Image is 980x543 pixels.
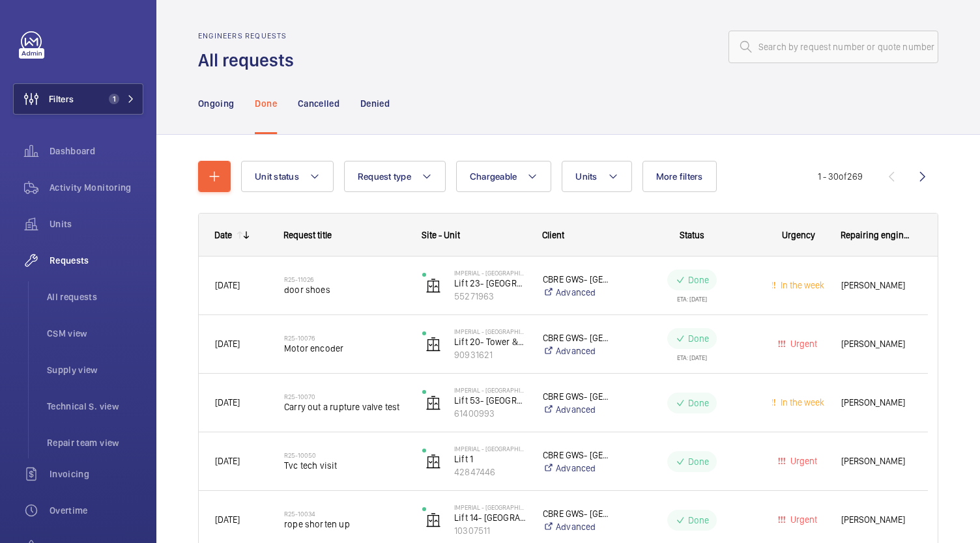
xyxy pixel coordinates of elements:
span: [PERSON_NAME] [841,512,912,527]
span: door shoes [284,283,405,296]
p: 61400993 [454,407,526,420]
span: rope shorten up [284,518,405,531]
span: Motor encoder [284,342,405,355]
p: Lift 20- Tower & Laboratory Block (Passenger) [454,335,526,348]
span: Urgency [782,230,815,240]
input: Search by request number or quote number [728,31,938,63]
span: Invoicing [50,467,143,480]
p: Lift 14- [GEOGRAPHIC_DATA] Block (Passenger) [454,511,526,524]
p: Done [688,455,710,468]
button: Unit status [241,161,334,192]
h2: R25-10070 [284,393,405,400]
span: Overtime [50,504,143,517]
span: In the week [778,397,824,408]
span: [DATE] [215,456,240,466]
span: Repairing engineer [841,230,912,240]
p: Done [688,332,710,345]
span: [DATE] [215,339,240,349]
p: Cancelled [298,97,339,110]
span: Activity Monitoring [50,181,143,194]
p: Lift 1 [454,452,526,466]
a: Advanced [543,403,612,416]
img: elevator.svg [425,278,441,294]
p: Ongoing [198,97,234,110]
span: [PERSON_NAME] [841,454,912,469]
h2: Engineers requests [198,31,302,40]
span: [DATE] [215,397,240,408]
span: Status [680,230,704,240]
img: elevator.svg [425,454,441,469]
p: 90931621 [454,348,526,361]
span: In the week [778,280,824,290]
p: Denied [360,97,390,110]
span: Dashboard [50,145,143,158]
span: [PERSON_NAME] [841,395,912,410]
span: More filters [656,171,703,182]
span: of [839,171,847,182]
p: 55271963 [454,290,526,303]
span: Carry out a rupture valve test [284,400,405,413]
h2: R25-10034 [284,510,405,518]
p: Imperial - [GEOGRAPHIC_DATA] [454,269,526,277]
span: Urgent [788,456,817,466]
span: Tvc tech visit [284,459,405,472]
span: Requests [50,254,143,267]
p: Imperial - [GEOGRAPHIC_DATA] [454,386,526,394]
span: Technical S. view [47,400,143,413]
p: 10307511 [454,524,526,537]
span: Chargeable [470,171,517,182]
a: Advanced [543,520,612,533]
p: Imperial - [GEOGRAPHIC_DATA] [454,445,526,452]
h2: R25-11026 [284,275,405,283]
button: Request type [344,161,446,192]
span: 1 - 30 269 [818,172,863,181]
span: Urgent [788,339,817,349]
h1: All requests [198,48,302,72]
p: Lift 53- [GEOGRAPHIC_DATA] (Passenger) [454,394,526,407]
p: Imperial - [GEOGRAPHIC_DATA] [454,327,526,335]
p: 42847446 [454,466,526,479]
span: Urgent [788,514,817,525]
img: elevator.svg [425,337,441,352]
button: More filters [642,161,717,192]
button: Units [562,161,631,192]
span: All requests [47,290,143,303]
p: Done [688,273,710,286]
p: Lift 23- [GEOGRAPHIC_DATA] Block (Passenger) [454,277,526,290]
span: Units [50,217,143,230]
span: Client [542,230,564,240]
span: Supply view [47,363,143,376]
span: Request type [358,171,411,182]
span: Request title [283,230,332,240]
h2: R25-10076 [284,334,405,342]
span: [PERSON_NAME] [841,278,912,293]
a: Advanced [543,286,612,299]
p: Done [255,97,276,110]
h2: R25-10050 [284,451,405,459]
p: CBRE GWS- [GEOGRAPHIC_DATA] ([GEOGRAPHIC_DATA]) [543,331,612,344]
span: [PERSON_NAME] [841,337,912,352]
a: Advanced [543,344,612,357]
div: Date [214,230,232,240]
span: Unit status [255,171,299,182]
span: Site - Unit [422,230,460,240]
p: Done [688,397,710,410]
span: CSM view [47,327,143,340]
img: elevator.svg [425,512,441,528]
p: CBRE GWS- [GEOGRAPHIC_DATA] ([GEOGRAPHIC_DATA]) [543,273,612,286]
button: Chargeable [456,161,552,192]
span: Repair team view [47,436,143,449]
button: Filters1 [13,83,143,115]
div: ETA: [DATE] [677,290,707,302]
a: Advanced [543,462,612,475]
span: Units [575,171,597,182]
span: [DATE] [215,280,240,290]
img: elevator.svg [425,395,441,411]
p: CBRE GWS- [GEOGRAPHIC_DATA] ([GEOGRAPHIC_DATA]) [543,449,612,462]
div: ETA: [DATE] [677,349,707,361]
span: Filters [49,92,74,105]
p: CBRE GWS- [GEOGRAPHIC_DATA] ([GEOGRAPHIC_DATA]) [543,390,612,403]
span: [DATE] [215,514,240,525]
p: Done [688,514,710,527]
p: Imperial - [GEOGRAPHIC_DATA] [454,503,526,511]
